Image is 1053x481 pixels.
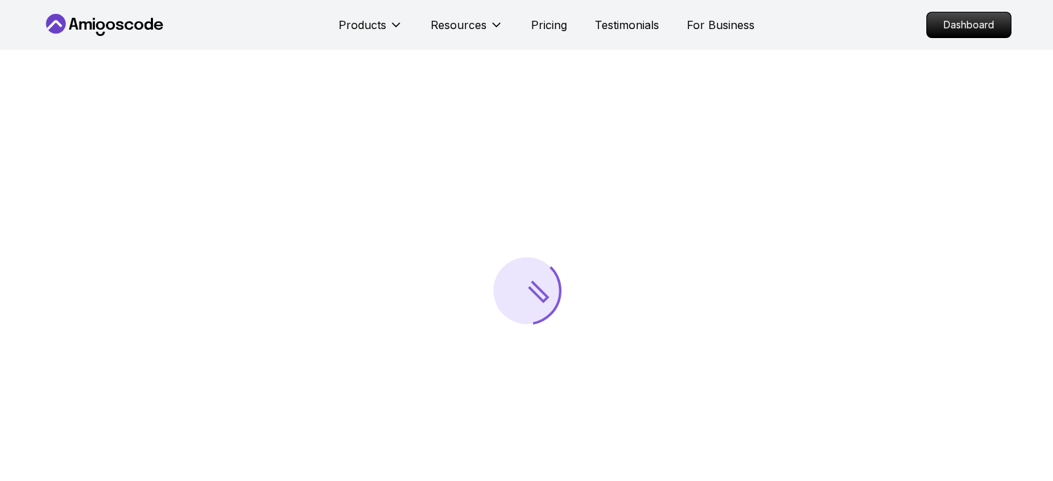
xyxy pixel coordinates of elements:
button: Resources [431,17,503,44]
a: For Business [687,17,755,33]
a: Testimonials [595,17,659,33]
button: Products [339,17,403,44]
iframe: chat widget [967,394,1053,460]
a: Dashboard [926,12,1011,38]
p: Products [339,17,386,33]
p: Dashboard [927,12,1011,37]
a: Pricing [531,17,567,33]
p: Resources [431,17,487,33]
